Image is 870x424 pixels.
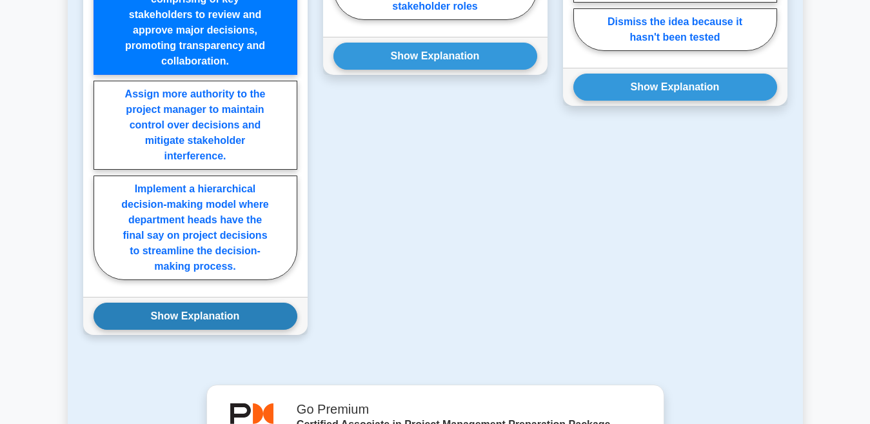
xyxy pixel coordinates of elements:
[94,81,297,170] label: Assign more authority to the project manager to maintain control over decisions and mitigate stak...
[94,303,297,330] button: Show Explanation
[573,8,777,51] label: Dismiss the idea because it hasn't been tested
[94,176,297,280] label: Implement a hierarchical decision-making model where department heads have the final say on proje...
[333,43,537,70] button: Show Explanation
[573,74,777,101] button: Show Explanation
